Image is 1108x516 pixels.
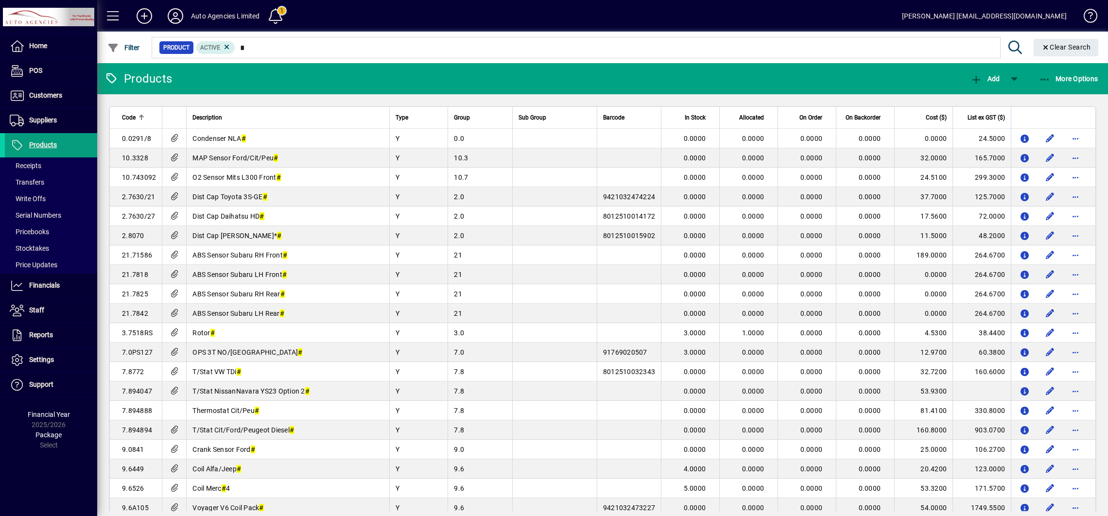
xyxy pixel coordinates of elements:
span: 21.7825 [122,290,148,298]
span: Transfers [10,178,44,186]
span: O2 Sensor Mits L300 Front [192,173,281,181]
button: More options [1068,422,1083,438]
span: 0.0000 [859,193,881,201]
a: Staff [5,298,97,323]
button: Edit [1042,150,1058,166]
span: Y [396,329,399,337]
span: Suppliers [29,116,57,124]
button: More options [1068,286,1083,302]
span: OPS 3T NO/[GEOGRAPHIC_DATA] [192,348,302,356]
span: 0.0000 [859,154,881,162]
span: 0.0000 [684,271,706,278]
span: T/Stat Cit/Ford/Peugeot Diesel [192,426,294,434]
span: Condenser NLA [192,135,246,142]
span: 0.0000 [742,387,764,395]
span: Package [35,431,62,439]
span: MAP Sensor Ford/Cit/Peu [192,154,278,162]
button: Edit [1042,383,1058,399]
span: 7.8 [454,368,464,376]
em: # [277,232,281,240]
span: 0.0000 [859,387,881,395]
em: # [277,173,281,181]
span: Allocated [739,112,764,123]
span: 0.0000 [800,193,823,201]
span: Type [396,112,408,123]
td: 264.6700 [952,265,1011,284]
span: Y [396,348,399,356]
span: Y [396,232,399,240]
td: 330.8000 [952,401,1011,420]
span: On Order [799,112,822,123]
span: 2.7630/27 [122,212,155,220]
a: Settings [5,348,97,372]
span: 0.0000 [800,173,823,181]
span: 7.894888 [122,407,152,414]
span: 0.0291/8 [122,135,151,142]
span: 10.3328 [122,154,148,162]
div: Allocated [726,112,773,123]
button: Edit [1042,442,1058,457]
span: 7.894894 [122,426,152,434]
span: 2.7630/21 [122,193,155,201]
span: 9.0841 [122,446,144,453]
span: 0.0000 [742,173,764,181]
td: 160.6000 [952,362,1011,381]
span: ABS Sensor Subaru RH Front [192,251,287,259]
em: # [251,446,255,453]
span: 9421032474224 [603,193,655,201]
button: More options [1068,306,1083,321]
a: Reports [5,323,97,347]
td: 38.4400 [952,323,1011,343]
em: # [274,154,278,162]
span: Dist Cap Daihatsu HD [192,212,264,220]
span: 0.0000 [684,135,706,142]
span: 0.0000 [859,135,881,142]
span: 0.0000 [859,271,881,278]
span: 0.0000 [800,387,823,395]
span: 91769020507 [603,348,647,356]
span: Y [396,251,399,259]
span: 0.0000 [742,212,764,220]
a: Price Updates [5,257,97,273]
div: Type [396,112,442,123]
span: 0.0000 [684,251,706,259]
td: 25.0000 [894,440,952,459]
em: # [263,193,267,201]
span: 7.8 [454,426,464,434]
em: # [237,368,241,376]
button: More options [1068,150,1083,166]
span: 8012510014172 [603,212,655,220]
td: 903.0700 [952,420,1011,440]
div: Code [122,112,156,123]
span: 0.0000 [684,154,706,162]
span: Write Offs [10,195,46,203]
span: 0.0000 [859,212,881,220]
div: Group [454,112,506,123]
button: More options [1068,228,1083,243]
em: # [242,135,246,142]
td: 264.6700 [952,304,1011,323]
span: 7.894047 [122,387,152,395]
span: Product [163,43,190,52]
a: Serial Numbers [5,207,97,224]
span: Home [29,42,47,50]
span: 0.0000 [742,193,764,201]
span: 0.0000 [859,310,881,317]
span: 0.0000 [684,387,706,395]
td: 160.8000 [894,420,952,440]
span: Stocktakes [10,244,49,252]
em: # [305,387,310,395]
span: List ex GST ($) [968,112,1005,123]
span: 7.0 [454,348,464,356]
span: 21.71586 [122,251,152,259]
span: Clear Search [1041,43,1091,51]
span: ABS Sensor Subaru RH Rear [192,290,285,298]
a: Financials [5,274,97,298]
span: Active [200,44,220,51]
button: Edit [1042,267,1058,282]
a: Transfers [5,174,97,190]
button: Edit [1042,344,1058,360]
button: More options [1068,344,1083,360]
mat-chip: Activation Status: Active [196,41,235,54]
span: Products [29,141,57,149]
